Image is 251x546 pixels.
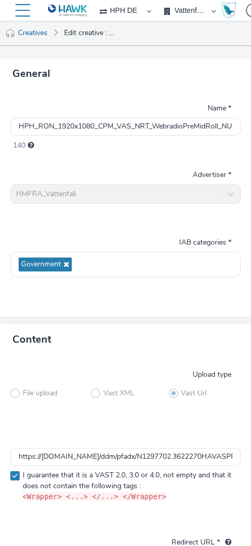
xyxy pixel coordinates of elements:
span: Content [12,332,51,346]
label: Name * [203,99,236,114]
img: Hawk Academy [221,2,237,19]
label: Advertiser * [189,166,236,180]
span: File upload [23,388,57,398]
img: audio [5,28,15,39]
div: Maximum 255 characters [28,140,34,151]
span: I guarantee that it is a VAST 2.0, 3.0 or 4.0, not empty and that it does not contain the followi... [23,470,236,502]
label: IAB categories * [175,233,236,248]
span: General [12,67,50,81]
a: Edit creative : HPH_RON_1920x1080_CPM_VAS_NRT_WebradioPreMidRoll_NULL_25s_ImmobilienbesitzerE30-4... [59,21,122,45]
code: <Wrapper> <...> </...> </Wrapper> [23,492,166,501]
span: Vast XML [103,388,135,398]
img: undefined Logo [48,4,88,17]
input: Vast URL [10,448,241,466]
label: Upload type [189,365,236,380]
input: Name [10,118,241,136]
span: Vast Url [181,388,207,398]
a: Hawk Academy [221,2,241,19]
span: 140 [13,140,25,151]
span: Government [21,260,61,269]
